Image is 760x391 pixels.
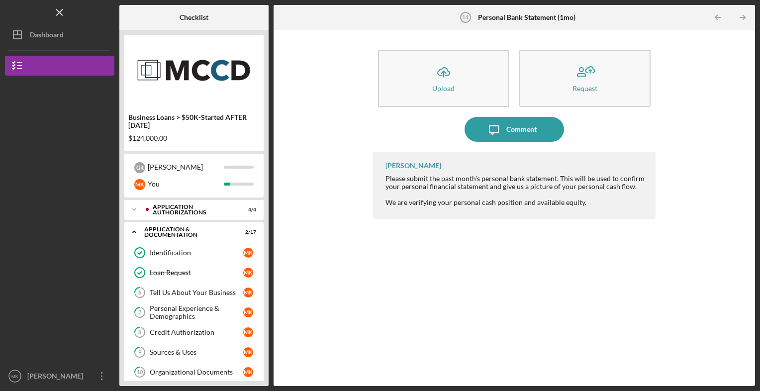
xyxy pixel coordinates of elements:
[138,290,142,296] tspan: 6
[138,329,141,336] tspan: 8
[238,229,256,235] div: 2 / 17
[150,328,243,336] div: Credit Authorization
[134,162,145,173] div: G R
[432,85,455,92] div: Upload
[138,349,142,356] tspan: 9
[137,369,143,376] tspan: 10
[148,159,224,176] div: [PERSON_NAME]
[11,374,19,379] text: MK
[129,322,259,342] a: 8Credit AuthorizationMK
[129,302,259,322] a: 7Personal Experience & DemographicsMK
[385,162,441,170] div: [PERSON_NAME]
[243,327,253,337] div: M K
[5,366,114,386] button: MK[PERSON_NAME]
[150,304,243,320] div: Personal Experience & Demographics
[150,269,243,277] div: Loan Request
[138,309,142,316] tspan: 7
[124,40,264,99] img: Product logo
[129,362,259,382] a: 10Organizational DocumentsMK
[150,289,243,296] div: Tell Us About Your Business
[129,283,259,302] a: 6Tell Us About Your BusinessMK
[153,204,231,215] div: Application Authorizations
[506,117,537,142] div: Comment
[129,243,259,263] a: IdentificationMK
[180,13,208,21] b: Checklist
[243,268,253,278] div: M K
[385,198,646,206] div: We are verifying your personal cash position and available equity.
[243,307,253,317] div: M K
[462,14,469,20] tspan: 14
[25,366,90,389] div: [PERSON_NAME]
[478,13,575,21] b: Personal Bank Statement (1mo)
[150,368,243,376] div: Organizational Documents
[30,25,64,47] div: Dashboard
[148,176,224,193] div: You
[385,175,646,191] div: Please submit the past month's personal bank statement. This will be used to confirm your persona...
[243,288,253,297] div: M K
[150,348,243,356] div: Sources & Uses
[129,263,259,283] a: Loan RequestMK
[378,50,509,107] button: Upload
[519,50,651,107] button: Request
[243,347,253,357] div: M K
[128,134,260,142] div: $124,000.00
[128,113,260,129] div: Business Loans > $50K-Started AFTER [DATE]
[129,342,259,362] a: 9Sources & UsesMK
[150,249,243,257] div: Identification
[238,207,256,213] div: 4 / 4
[144,226,231,238] div: Application & Documentation
[5,25,114,45] button: Dashboard
[243,367,253,377] div: M K
[134,179,145,190] div: M K
[465,117,564,142] button: Comment
[572,85,597,92] div: Request
[243,248,253,258] div: M K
